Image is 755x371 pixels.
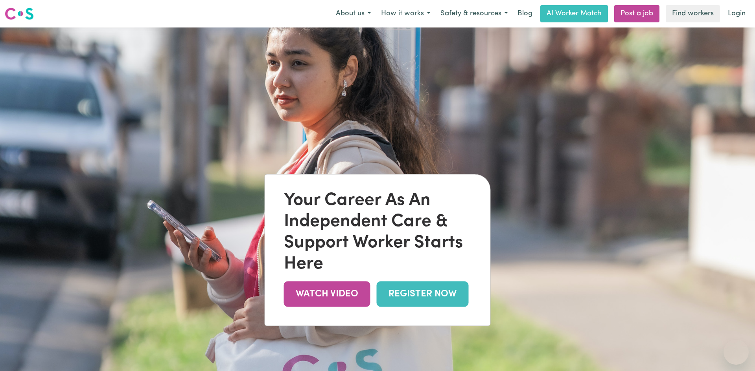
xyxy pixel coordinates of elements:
[513,5,537,22] a: Blog
[724,340,749,365] iframe: Button to launch messaging window
[5,5,34,23] a: Careseekers logo
[377,281,469,307] a: REGISTER NOW
[331,5,376,22] button: About us
[540,5,608,22] a: AI Worker Match
[435,5,513,22] button: Safety & resources
[376,5,435,22] button: How it works
[284,190,471,275] div: Your Career As An Independent Care & Support Worker Starts Here
[284,281,370,307] a: WATCH VIDEO
[5,7,34,21] img: Careseekers logo
[666,5,720,22] a: Find workers
[723,5,750,22] a: Login
[614,5,659,22] a: Post a job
